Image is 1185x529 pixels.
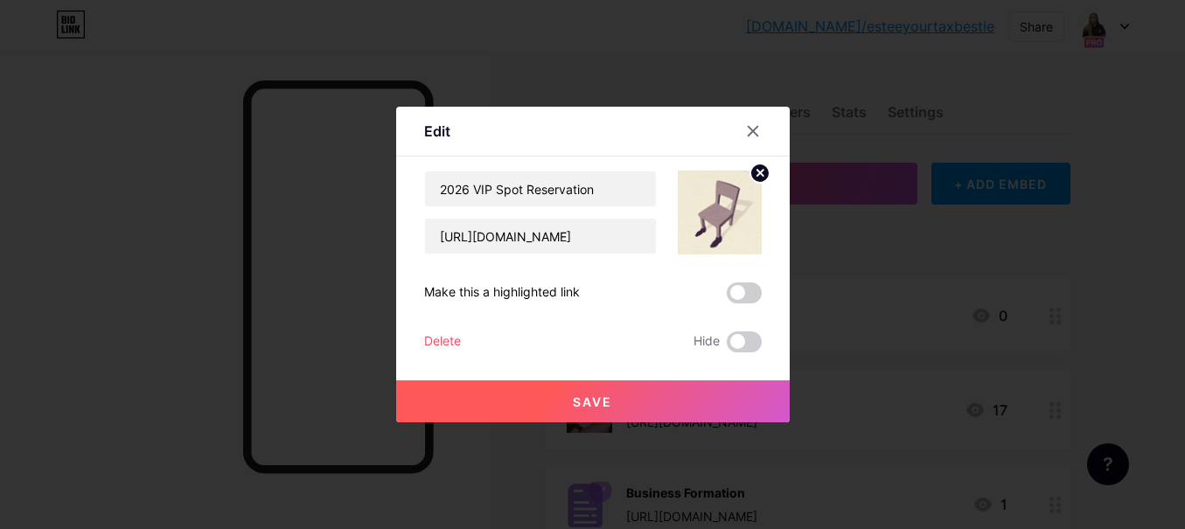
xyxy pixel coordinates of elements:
div: Make this a highlighted link [424,282,580,303]
div: Delete [424,331,461,352]
input: Title [425,171,656,206]
img: link_thumbnail [678,171,762,254]
button: Save [396,380,790,422]
div: Edit [424,121,450,142]
span: Save [573,394,612,409]
input: URL [425,219,656,254]
span: Hide [694,331,720,352]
